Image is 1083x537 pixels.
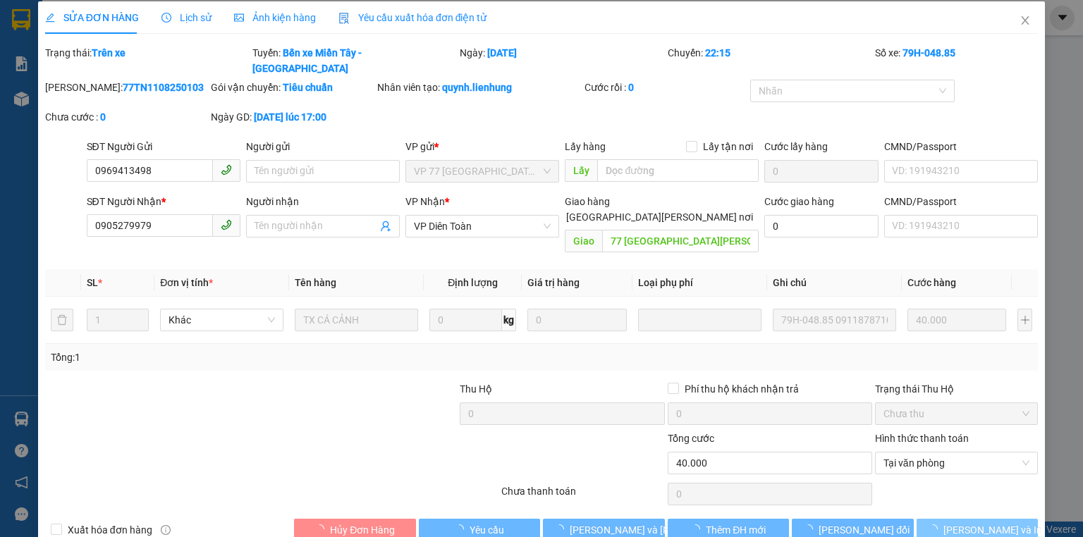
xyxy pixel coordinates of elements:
span: Lấy hàng [565,141,606,152]
span: phone [221,219,232,230]
div: Trạng thái Thu Hộ [875,381,1038,397]
span: loading [454,524,470,534]
span: Yêu cầu xuất hóa đơn điện tử [338,12,487,23]
img: icon [338,13,350,24]
span: loading [803,524,819,534]
button: plus [1017,309,1032,331]
div: Người nhận [246,194,400,209]
div: Ngày GD: [211,109,374,125]
span: close [1020,15,1031,26]
b: 79H-048.85 [902,47,955,58]
b: Trên xe [92,47,126,58]
span: Tại văn phòng [883,452,1029,474]
b: 0 [628,82,634,93]
span: phone [221,164,232,175]
span: Phí thu hộ khách nhận trả [679,381,804,397]
span: loading [690,524,706,534]
div: Người gửi [246,139,400,154]
span: Lấy tận nơi [697,139,759,154]
span: Giao [565,230,602,252]
span: Chưa thu [883,403,1029,424]
b: 0 [100,111,106,123]
div: Tổng: 1 [51,350,419,365]
input: 0 [907,309,1006,331]
span: VP 77 Thái Nguyên [414,161,551,182]
input: Cước giao hàng [764,215,879,237]
span: Tổng cước [668,433,714,444]
span: Giá trị hàng [527,277,580,288]
div: Cước rồi : [585,80,747,95]
span: info-circle [161,525,171,535]
label: Cước giao hàng [764,196,834,207]
b: 77TN1108250103 [123,82,204,93]
th: Loại phụ phí [632,269,767,297]
input: Dọc đường [602,230,759,252]
span: user-add [380,221,391,232]
span: SỬA ĐƠN HÀNG [45,12,139,23]
span: picture [234,13,244,23]
div: Chưa thanh toán [500,483,666,508]
input: Dọc đường [597,159,759,182]
div: [PERSON_NAME]: [45,80,208,95]
span: clock-circle [161,13,171,23]
span: loading [928,524,943,534]
span: Lấy [565,159,597,182]
b: [DATE] [487,47,517,58]
span: loading [314,524,330,534]
div: Gói vận chuyển: [211,80,374,95]
span: VP Diên Toàn [414,216,551,237]
div: Số xe: [874,45,1039,76]
button: delete [51,309,73,331]
b: Tiêu chuẩn [283,82,333,93]
div: Chưa cước : [45,109,208,125]
div: VP gửi [405,139,559,154]
span: Thu Hộ [460,383,492,395]
th: Ghi chú [767,269,902,297]
b: quynh.lienhung [442,82,512,93]
label: Cước lấy hàng [764,141,828,152]
span: SL [87,277,98,288]
span: Lịch sử [161,12,212,23]
b: Bến xe Miền Tây - [GEOGRAPHIC_DATA] [252,47,362,74]
div: CMND/Passport [884,139,1038,154]
span: Đơn vị tính [160,277,213,288]
input: VD: Bàn, Ghế [295,309,418,331]
input: Ghi Chú [773,309,896,331]
span: [GEOGRAPHIC_DATA][PERSON_NAME] nơi [561,209,759,225]
span: kg [502,309,516,331]
div: Chuyến: [666,45,874,76]
input: 0 [527,309,626,331]
span: loading [554,524,570,534]
span: VP Nhận [405,196,445,207]
span: edit [45,13,55,23]
label: Hình thức thanh toán [875,433,969,444]
span: Tên hàng [295,277,336,288]
b: [DATE] lúc 17:00 [254,111,326,123]
div: CMND/Passport [884,194,1038,209]
div: Tuyến: [251,45,458,76]
div: SĐT Người Gửi [87,139,240,154]
span: Định lượng [448,277,498,288]
b: 22:15 [705,47,730,58]
span: Ảnh kiện hàng [234,12,316,23]
div: Ngày: [458,45,666,76]
div: Nhân viên tạo: [377,80,582,95]
span: Khác [169,309,275,331]
span: Giao hàng [565,196,610,207]
div: SĐT Người Nhận [87,194,240,209]
div: Trạng thái: [44,45,251,76]
button: Close [1005,1,1045,41]
input: Cước lấy hàng [764,160,879,183]
span: Cước hàng [907,277,956,288]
